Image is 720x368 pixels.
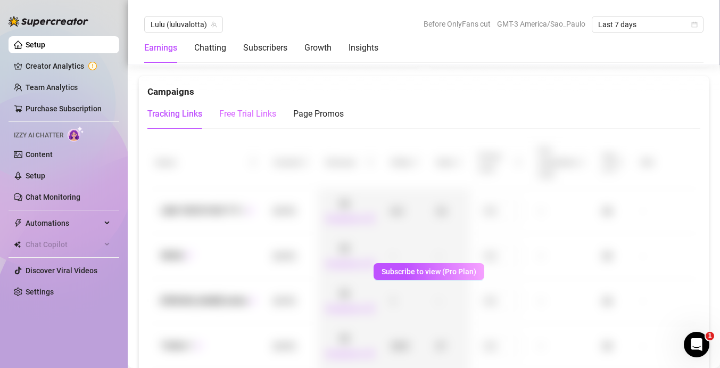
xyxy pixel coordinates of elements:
div: Campaigns [147,76,700,99]
div: Chatting [194,42,226,54]
iframe: Intercom live chat [684,332,709,357]
span: Izzy AI Chatter [14,130,63,141]
a: Purchase Subscription [26,104,102,113]
img: logo-BBDzfeDw.svg [9,16,88,27]
span: GMT-3 America/Sao_Paulo [497,16,585,32]
a: Chat Monitoring [26,193,80,201]
span: Before OnlyFans cut [424,16,491,32]
span: Last 7 days [598,17,697,32]
div: Insights [349,42,378,54]
div: Tracking Links [147,108,202,120]
span: 1 [706,332,714,340]
img: AI Chatter [68,126,84,142]
div: Subscribers [243,42,287,54]
span: Lulu (luluvalotta) [151,17,217,32]
div: Growth [304,42,332,54]
a: Discover Viral Videos [26,266,97,275]
img: Chat Copilot [14,241,21,248]
button: Subscribe to view (Pro Plan) [374,263,484,280]
a: Team Analytics [26,83,78,92]
span: Automations [26,215,101,232]
div: Earnings [144,42,177,54]
div: Free Trial Links [219,108,276,120]
a: Content [26,150,53,159]
div: Page Promos [293,108,344,120]
a: Creator Analytics exclamation-circle [26,58,111,75]
span: calendar [691,21,698,28]
span: thunderbolt [14,219,22,227]
a: Settings [26,288,54,296]
a: Setup [26,171,45,180]
a: Setup [26,40,45,49]
span: Subscribe to view (Pro Plan) [382,267,476,276]
span: Chat Copilot [26,236,101,253]
span: team [211,21,217,28]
